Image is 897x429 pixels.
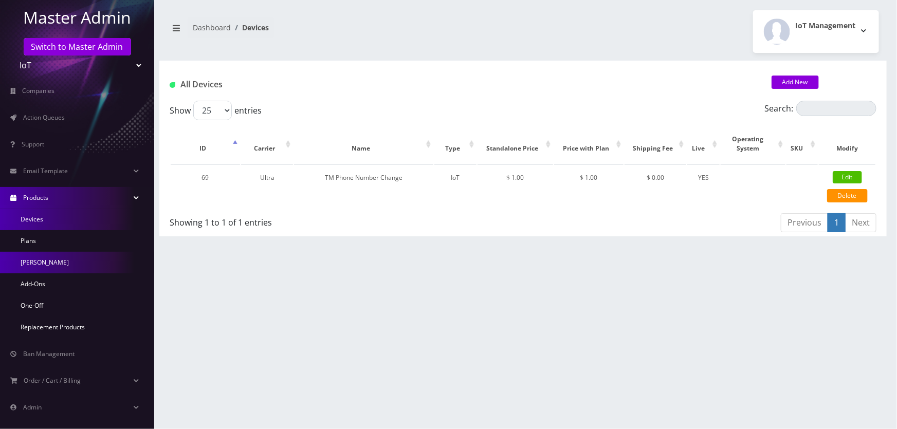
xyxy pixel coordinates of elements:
th: Carrier: activate to sort column ascending [241,124,293,163]
span: Email Template [23,166,68,175]
h2: IoT Management [795,22,855,30]
a: Add New [772,76,819,89]
th: Price with Plan: activate to sort column ascending [554,124,624,163]
th: SKU: activate to sort column ascending [786,124,818,163]
td: YES [687,164,719,208]
th: Name: activate to sort column ascending [294,124,433,163]
th: Modify [819,124,875,163]
span: Action Queues [23,113,65,122]
nav: breadcrumb [167,17,516,46]
span: Products [23,193,48,202]
label: Search: [764,101,876,116]
a: Previous [781,213,828,232]
th: Operating System: activate to sort column ascending [721,124,785,163]
span: Ban Management [23,349,75,358]
td: IoT [434,164,477,208]
button: IoT Management [753,10,879,53]
span: Admin [23,403,42,412]
th: Shipping Fee: activate to sort column ascending [625,124,687,163]
td: Ultra [241,164,293,208]
h1: All Devices [170,80,756,89]
a: Dashboard [193,23,231,32]
td: 69 [171,164,240,208]
th: ID: activate to sort column descending [171,124,240,163]
th: Standalone Price: activate to sort column ascending [478,124,553,163]
td: $ 1.00 [554,164,624,208]
a: Edit [833,171,862,183]
label: Show entries [170,101,262,120]
a: Switch to Master Admin [24,38,131,55]
div: Showing 1 to 1 of 1 entries [170,212,516,229]
th: Live: activate to sort column ascending [687,124,719,163]
a: Delete [827,189,868,202]
td: $ 0.00 [625,164,687,208]
select: Showentries [193,101,232,120]
th: Type: activate to sort column ascending [434,124,477,163]
a: 1 [828,213,846,232]
td: TM Phone Number Change [294,164,433,208]
td: $ 1.00 [478,164,553,208]
a: Next [845,213,876,232]
span: Order / Cart / Billing [24,376,81,385]
span: Companies [23,86,55,95]
span: Support [22,140,44,148]
input: Search: [796,101,876,116]
li: Devices [231,22,269,33]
